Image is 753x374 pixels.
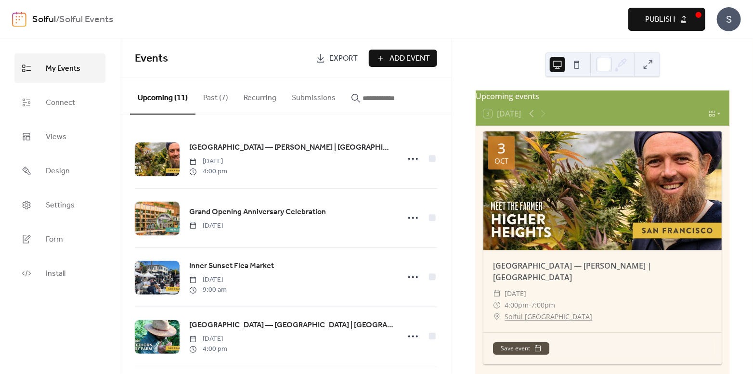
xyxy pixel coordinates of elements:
[32,11,56,29] a: Solful
[189,320,394,331] span: [GEOGRAPHIC_DATA] — [GEOGRAPHIC_DATA] | [GEOGRAPHIC_DATA]
[14,88,105,117] a: Connect
[236,78,284,114] button: Recurring
[531,299,555,311] span: 7:00pm
[130,78,195,115] button: Upcoming (11)
[309,50,365,67] a: Export
[628,8,705,31] button: Publish
[12,12,26,27] img: logo
[369,50,437,67] button: Add Event
[717,7,741,31] div: S
[189,221,223,231] span: [DATE]
[14,156,105,185] a: Design
[284,78,343,114] button: Submissions
[189,334,227,344] span: [DATE]
[329,53,358,64] span: Export
[189,285,227,295] span: 9:00 am
[476,90,729,102] div: Upcoming events
[14,190,105,219] a: Settings
[14,224,105,254] a: Form
[189,319,394,332] a: [GEOGRAPHIC_DATA] — [GEOGRAPHIC_DATA] | [GEOGRAPHIC_DATA]
[645,14,675,26] span: Publish
[189,260,274,272] a: Inner Sunset Flea Market
[497,141,506,155] div: 3
[189,344,227,354] span: 4:00 pm
[46,232,63,247] span: Form
[46,266,65,281] span: Install
[46,164,70,179] span: Design
[529,299,531,311] span: -
[493,342,549,355] button: Save event
[189,206,326,219] a: Grand Opening Anniversary Celebration
[59,11,113,29] b: Solful Events
[14,122,105,151] a: Views
[505,311,592,322] a: Solful [GEOGRAPHIC_DATA]
[46,95,75,110] span: Connect
[135,48,168,69] span: Events
[493,311,501,322] div: ​
[483,260,722,283] div: [GEOGRAPHIC_DATA] — [PERSON_NAME] | [GEOGRAPHIC_DATA]
[493,299,501,311] div: ​
[189,167,227,177] span: 4:00 pm
[493,288,501,299] div: ​
[46,129,66,144] span: Views
[46,198,75,213] span: Settings
[189,206,326,218] span: Grand Opening Anniversary Celebration
[14,258,105,288] a: Install
[189,142,394,154] a: [GEOGRAPHIC_DATA] — [PERSON_NAME] | [GEOGRAPHIC_DATA]
[189,156,227,167] span: [DATE]
[505,299,529,311] span: 4:00pm
[389,53,430,64] span: Add Event
[195,78,236,114] button: Past (7)
[494,157,508,165] div: Oct
[46,61,80,76] span: My Events
[505,288,526,299] span: [DATE]
[189,275,227,285] span: [DATE]
[56,11,59,29] b: /
[14,53,105,83] a: My Events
